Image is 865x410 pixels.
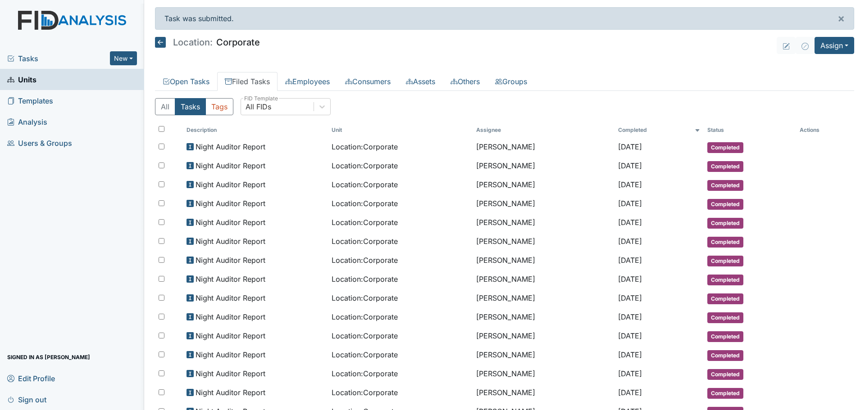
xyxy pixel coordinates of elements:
[332,179,398,190] span: Location : Corporate
[196,293,265,303] span: Night Auditor Report
[618,256,642,265] span: [DATE]
[704,122,797,138] th: Toggle SortBy
[618,237,642,246] span: [DATE]
[707,237,743,248] span: Completed
[473,157,615,176] td: [PERSON_NAME]
[196,330,265,341] span: Night Auditor Report
[332,293,398,303] span: Location : Corporate
[328,122,473,138] th: Toggle SortBy
[796,122,841,138] th: Actions
[155,98,233,115] div: Type filter
[155,37,260,48] h5: Corporate
[707,369,743,380] span: Completed
[473,138,615,157] td: [PERSON_NAME]
[618,369,642,378] span: [DATE]
[196,387,265,398] span: Night Auditor Report
[155,98,175,115] button: All
[829,8,854,29] button: ×
[618,293,642,302] span: [DATE]
[196,198,265,209] span: Night Auditor Report
[473,213,615,232] td: [PERSON_NAME]
[332,368,398,379] span: Location : Corporate
[707,180,743,191] span: Completed
[196,368,265,379] span: Night Auditor Report
[707,199,743,210] span: Completed
[618,218,642,227] span: [DATE]
[473,308,615,327] td: [PERSON_NAME]
[7,53,110,64] a: Tasks
[618,161,642,170] span: [DATE]
[838,12,845,25] span: ×
[618,199,642,208] span: [DATE]
[332,349,398,360] span: Location : Corporate
[473,383,615,402] td: [PERSON_NAME]
[473,194,615,213] td: [PERSON_NAME]
[615,122,703,138] th: Toggle SortBy
[155,7,854,30] div: Task was submitted.
[205,98,233,115] button: Tags
[155,72,217,91] a: Open Tasks
[7,136,72,150] span: Users & Groups
[473,122,615,138] th: Assignee
[332,217,398,228] span: Location : Corporate
[183,122,328,138] th: Toggle SortBy
[332,330,398,341] span: Location : Corporate
[618,312,642,321] span: [DATE]
[7,115,47,129] span: Analysis
[246,101,271,112] div: All FIDs
[7,371,55,385] span: Edit Profile
[487,72,535,91] a: Groups
[173,38,213,47] span: Location:
[473,346,615,365] td: [PERSON_NAME]
[332,387,398,398] span: Location : Corporate
[618,350,642,359] span: [DATE]
[7,72,36,86] span: Units
[196,160,265,171] span: Night Auditor Report
[707,312,743,323] span: Completed
[473,365,615,383] td: [PERSON_NAME]
[707,350,743,361] span: Completed
[398,72,443,91] a: Assets
[217,72,278,91] a: Filed Tasks
[618,180,642,189] span: [DATE]
[7,392,46,406] span: Sign out
[815,37,854,54] button: Assign
[707,142,743,153] span: Completed
[707,293,743,304] span: Completed
[332,274,398,284] span: Location : Corporate
[443,72,487,91] a: Others
[618,331,642,340] span: [DATE]
[332,160,398,171] span: Location : Corporate
[175,98,206,115] button: Tasks
[110,51,137,65] button: New
[473,270,615,289] td: [PERSON_NAME]
[332,311,398,322] span: Location : Corporate
[196,349,265,360] span: Night Auditor Report
[278,72,337,91] a: Employees
[618,388,642,397] span: [DATE]
[196,274,265,284] span: Night Auditor Report
[707,331,743,342] span: Completed
[196,217,265,228] span: Night Auditor Report
[473,176,615,194] td: [PERSON_NAME]
[332,255,398,266] span: Location : Corporate
[707,256,743,266] span: Completed
[618,275,642,284] span: [DATE]
[332,236,398,247] span: Location : Corporate
[332,198,398,209] span: Location : Corporate
[7,350,90,364] span: Signed in as [PERSON_NAME]
[196,141,265,152] span: Night Auditor Report
[196,179,265,190] span: Night Auditor Report
[618,142,642,151] span: [DATE]
[707,275,743,285] span: Completed
[196,255,265,266] span: Night Auditor Report
[707,388,743,399] span: Completed
[159,126,164,132] input: Toggle All Rows Selected
[707,161,743,172] span: Completed
[7,94,53,108] span: Templates
[473,232,615,251] td: [PERSON_NAME]
[707,218,743,229] span: Completed
[337,72,398,91] a: Consumers
[473,251,615,270] td: [PERSON_NAME]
